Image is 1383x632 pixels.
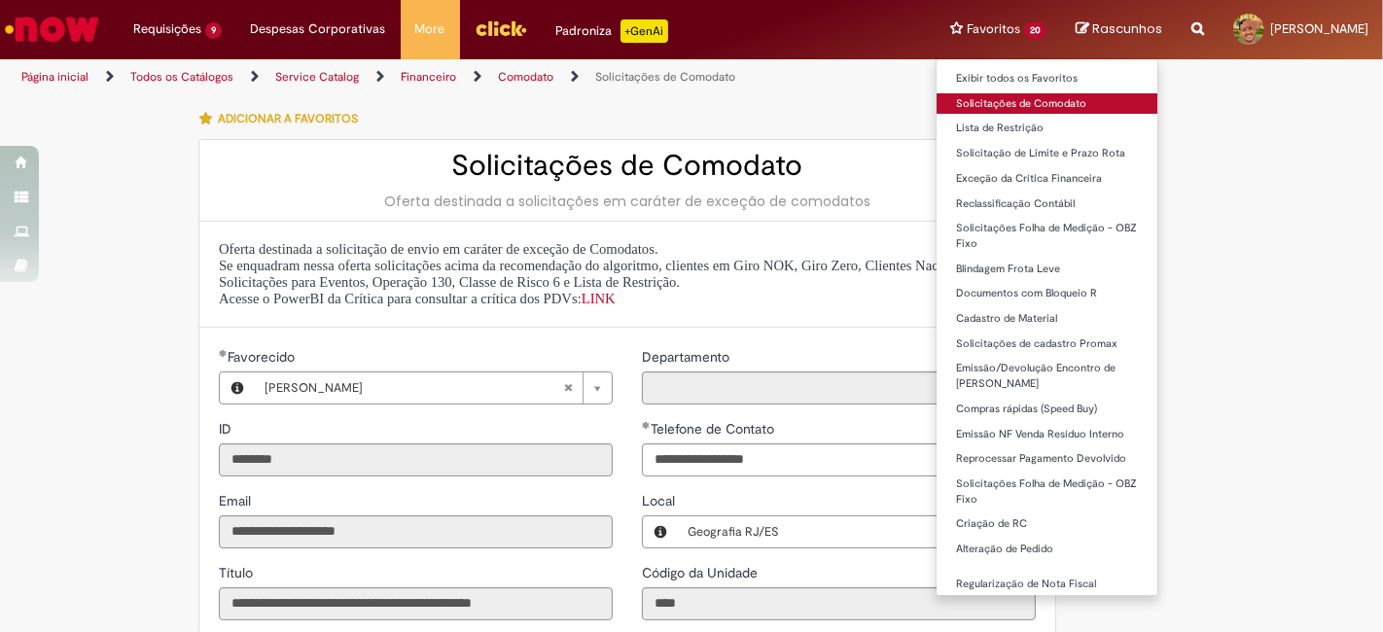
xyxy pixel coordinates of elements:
[133,19,201,39] span: Requisições
[937,259,1157,280] a: Blindagem Frota Leve
[265,372,563,404] span: [PERSON_NAME]
[937,513,1157,535] a: Criação de RC
[937,93,1157,115] a: Solicitações de Comodato
[678,516,1035,547] a: Geografia RJ/ESLimpar campo Local
[219,515,613,548] input: Email
[642,348,733,366] span: Somente leitura - Departamento
[15,59,907,95] ul: Trilhas de página
[475,14,527,43] img: click_logo_yellow_360x200.png
[198,98,369,139] button: Adicionar a Favoritos
[937,358,1157,394] a: Emissão/Devolução Encontro de [PERSON_NAME]
[582,291,616,306] a: LINK
[937,143,1157,164] a: Solicitação de Limite e Prazo Rota
[220,372,255,404] button: Favorecido, Visualizar este registro Luis Fernando Oliveira Silva
[642,587,1036,620] input: Código da Unidade
[219,241,976,306] span: Oferta destinada a solicitação de envio em caráter de exceção de Comodatos. Se enquadram nessa of...
[937,118,1157,139] a: Lista de Restrição
[937,574,1157,595] a: Regularização de Nota Fiscal
[967,19,1020,39] span: Favoritos
[937,474,1157,509] a: Solicitações Folha de Medição - OBZ Fixo
[1092,19,1162,38] span: Rascunhos
[21,69,89,85] a: Página inicial
[553,372,583,404] abbr: Limpar campo Favorecido
[936,58,1158,596] ul: Favoritos
[219,587,613,620] input: Título
[642,443,1036,476] input: Telefone de Contato
[255,372,612,404] a: [PERSON_NAME]Limpar campo Favorecido
[218,111,358,126] span: Adicionar a Favoritos
[937,334,1157,355] a: Solicitações de cadastro Promax
[688,516,986,547] span: Geografia RJ/ES
[1024,22,1046,39] span: 20
[937,168,1157,190] a: Exceção da Crítica Financeira
[643,516,678,547] button: Local, Visualizar este registro Geografia RJ/ES
[219,349,228,357] span: Obrigatório Preenchido
[401,69,456,85] a: Financeiro
[937,193,1157,215] a: Reclassificação Contábil
[219,492,255,509] span: Somente leitura - Email
[595,69,735,85] a: Solicitações de Comodato
[937,448,1157,470] a: Reprocessar Pagamento Devolvido
[275,69,359,85] a: Service Catalog
[219,443,613,476] input: ID
[642,421,651,429] span: Obrigatório Preenchido
[219,192,1036,211] div: Oferta destinada a solicitações em caráter de exceção de comodatos
[937,283,1157,304] a: Documentos com Bloqueio R
[642,347,733,367] label: Somente leitura - Departamento
[219,491,255,510] label: Somente leitura - Email
[937,218,1157,254] a: Solicitações Folha de Medição - OBZ Fixo
[556,19,668,43] div: Padroniza
[937,308,1157,330] a: Cadastro de Material
[219,564,257,581] span: Somente leitura - Título
[205,22,222,39] span: 9
[415,19,445,39] span: More
[937,399,1157,420] a: Compras rápidas (Speed Buy)
[642,371,1036,404] input: Departamento
[1270,20,1368,37] span: [PERSON_NAME]
[251,19,386,39] span: Despesas Corporativas
[130,69,233,85] a: Todos os Catálogos
[228,348,299,366] span: Necessários - Favorecido
[2,10,102,49] img: ServiceNow
[651,420,778,438] span: Telefone de Contato
[642,564,762,581] span: Somente leitura - Código da Unidade
[937,539,1157,560] a: Alteração de Pedido
[1076,20,1162,39] a: Rascunhos
[219,419,235,439] label: Somente leitura - ID
[937,68,1157,89] a: Exibir todos os Favoritos
[498,69,553,85] a: Comodato
[642,563,762,582] label: Somente leitura - Código da Unidade
[621,19,668,43] p: +GenAi
[937,424,1157,445] a: Emissão NF Venda Resíduo Interno
[642,492,679,509] span: Local
[219,420,235,438] span: Somente leitura - ID
[219,150,1036,182] h2: Solicitações de Comodato
[219,563,257,582] label: Somente leitura - Título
